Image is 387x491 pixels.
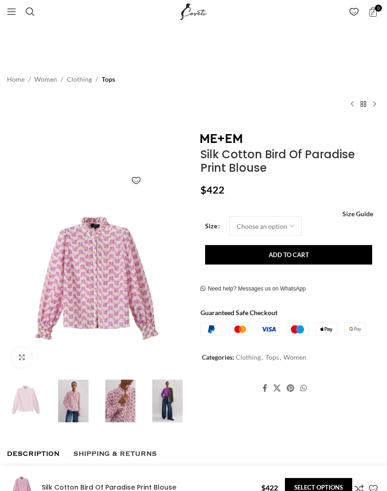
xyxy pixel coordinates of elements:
a: X social link [270,381,284,395]
bdi: 422 [200,184,225,196]
span: 0 [375,5,382,12]
a: Site logo [178,7,209,15]
a: Search [21,2,39,21]
a: Fancy designing your own shoe? | Discover Now [124,27,263,35]
h1: Silk Cotton Bird Of Paradise Print Blouse [200,148,380,175]
img: Me and Em collection [99,380,142,422]
a: Tops [102,74,115,84]
strong: Guaranteed Safe Checkout [200,309,277,317]
a: Previous product [347,98,358,110]
a: Tops [265,353,279,361]
a: Women [284,353,306,361]
button: Add to cart [205,245,372,265]
span: Description [7,450,59,458]
span: Shipping & Returns [73,450,157,458]
a: Clothing [236,353,261,361]
a: 0 [363,2,382,21]
div: My Wishlist [344,2,363,21]
nav: Breadcrumb [7,74,115,84]
span: $ [200,184,206,196]
img: Me and Em Multicolour dress [146,380,189,422]
span: , [262,352,263,362]
a: Clothing [67,74,92,84]
a: Need help? Messages us on WhatsApp [200,285,306,293]
span: Categories: [202,353,234,361]
a: WhatsApp social link [297,381,310,395]
a: Facebook social link [259,381,270,395]
label: Size [205,221,220,231]
img: Me-and-Em-Silk-Cotton-Bird-Of-Paradise-Print-Blouse-scaled96909_nobg [5,191,189,375]
a: Pinterest social link [284,381,297,395]
img: Me and Em [200,134,242,143]
img: guaranteed-safe-checkout-bordered.j [200,323,366,336]
a: Next product [369,98,380,110]
img: Me and Em dresses [52,380,95,422]
img: Silk Cotton Bird Of Paradise Print Blouse [5,380,47,422]
a: Open mobile menu [2,2,21,21]
a: Home [7,74,25,84]
span: , [280,352,281,362]
a: Women [34,74,57,84]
